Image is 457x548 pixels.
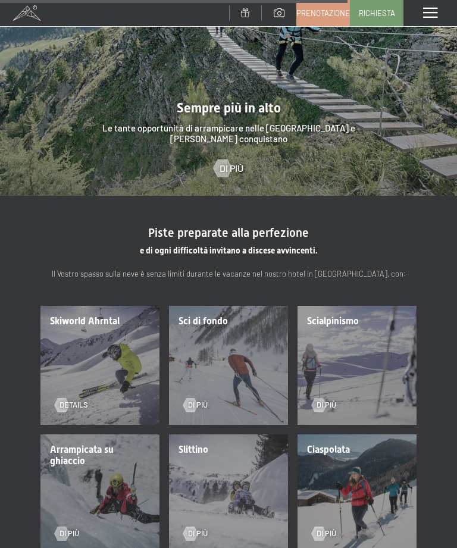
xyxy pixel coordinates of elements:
[60,528,79,539] span: Di più
[350,1,403,26] a: Richiesta
[60,400,88,411] span: Details
[307,444,350,455] span: Ciaspolata
[297,1,349,26] a: Prenotazione
[50,315,120,327] span: Skiworld Ahrntal
[296,8,350,18] span: Prenotazione
[48,268,409,280] p: Il Vostro spasso sulla neve è senza limiti durante le vacanze nel nostro hotel in [GEOGRAPHIC_DAT...
[188,528,208,539] span: Di più
[55,400,88,411] a: Details
[317,528,336,539] span: Di più
[220,162,243,175] span: Di più
[148,226,309,240] span: Piste preparate alla perfezione
[307,315,359,327] span: Scialpinismo
[359,8,395,18] span: Richiesta
[140,246,318,255] span: e di ogni difficoltà invitano a discese avvincenti.
[317,400,336,411] span: Di più
[50,444,114,466] span: Arrampicata su ghiaccio
[188,400,208,411] span: Di più
[179,444,208,455] span: Slittino
[179,315,228,327] span: Sci di fondo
